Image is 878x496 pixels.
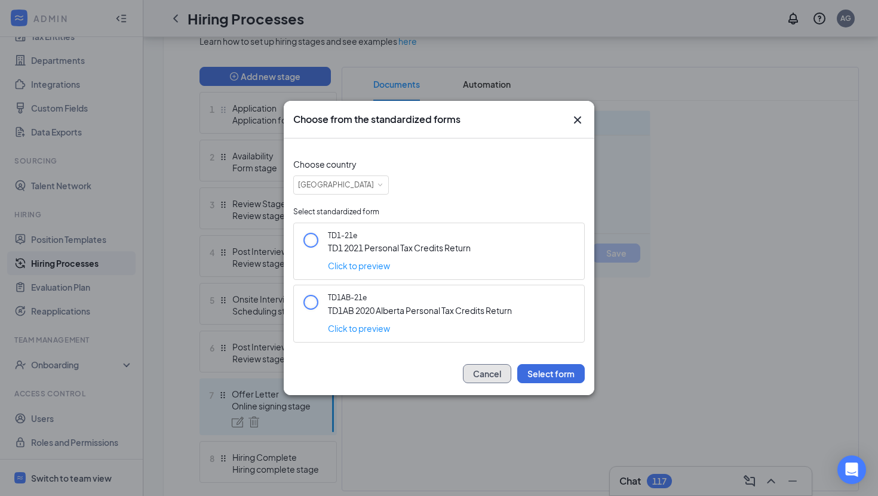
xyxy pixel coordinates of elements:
h3: Choose from the standardized forms [293,113,461,126]
button: Select form [517,364,585,383]
span: Select standardized form [293,207,379,216]
span: TD1-21e [328,230,577,242]
div: TD1AB 2020 Alberta Personal Tax Credits Return [328,292,577,335]
span: Choose country [293,159,357,170]
div: TD1 2021 Personal Tax Credits Return [328,230,577,273]
div: Open Intercom Messenger [837,455,866,484]
button: Close [570,113,585,127]
a: Click to preview [328,323,390,334]
a: Click to preview [328,260,390,271]
div: Canada [298,176,382,194]
span: TD1AB-21e [328,292,577,304]
svg: Cross [570,113,585,127]
button: Cancel [463,364,511,383]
